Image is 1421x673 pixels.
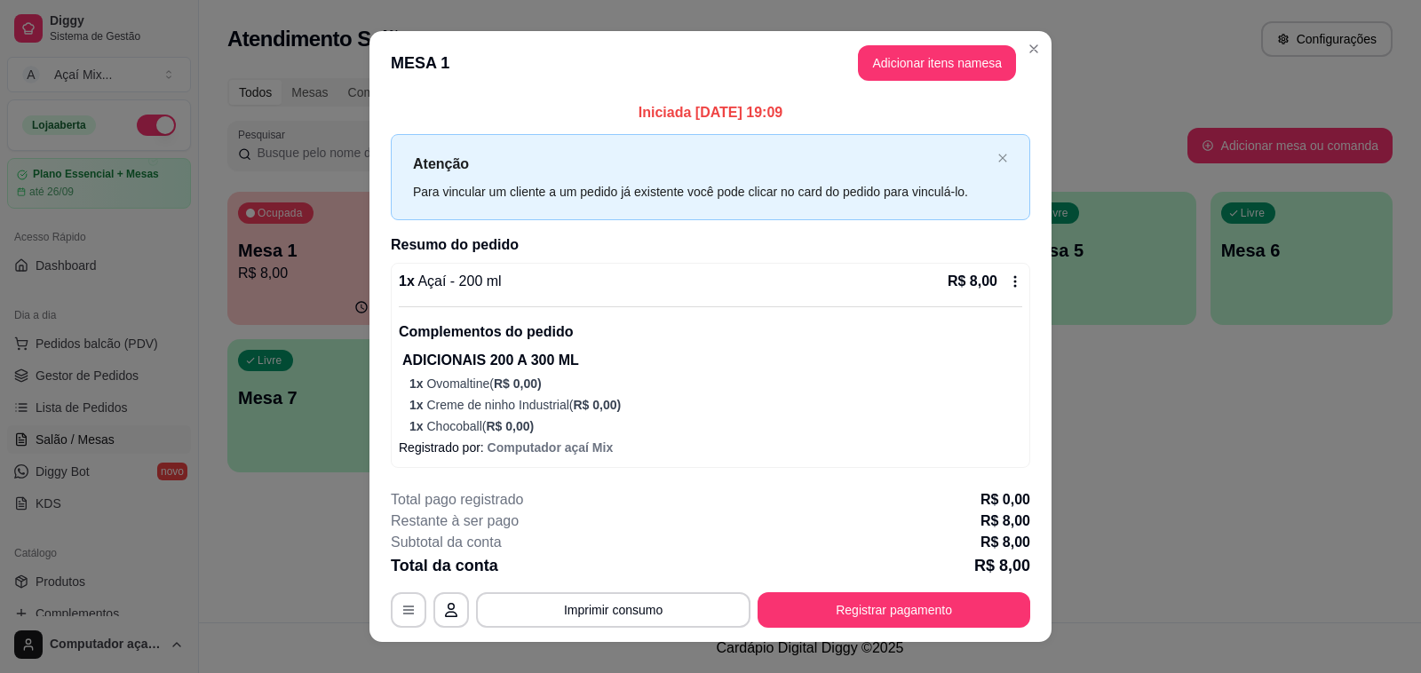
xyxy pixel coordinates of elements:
[409,375,1022,392] p: Ovomaltine (
[391,489,523,511] p: Total pago registrado
[486,419,534,433] span: R$ 0,00 )
[413,153,990,175] p: Atenção
[413,182,990,202] div: Para vincular um cliente a um pedido já existente você pode clicar no card do pedido para vinculá...
[399,439,1022,456] p: Registrado por:
[573,398,621,412] span: R$ 0,00 )
[391,102,1030,123] p: Iniciada [DATE] 19:09
[997,153,1008,163] span: close
[409,398,426,412] span: 1 x
[858,45,1016,81] button: Adicionar itens namesa
[1020,35,1048,63] button: Close
[409,396,1022,414] p: Creme de ninho Industrial (
[476,592,750,628] button: Imprimir consumo
[391,234,1030,256] h2: Resumo do pedido
[409,376,426,391] span: 1 x
[980,489,1030,511] p: R$ 0,00
[399,321,1022,343] p: Complementos do pedido
[369,31,1052,95] header: MESA 1
[399,271,502,292] p: 1 x
[415,273,502,289] span: Açaí - 200 ml
[974,553,1030,578] p: R$ 8,00
[402,350,1022,371] p: ADICIONAIS 200 A 300 ML
[391,553,498,578] p: Total da conta
[948,271,997,292] p: R$ 8,00
[409,417,1022,435] p: Chocoball (
[391,532,502,553] p: Subtotal da conta
[997,153,1008,164] button: close
[494,376,542,391] span: R$ 0,00 )
[391,511,519,532] p: Restante à ser pago
[758,592,1030,628] button: Registrar pagamento
[980,511,1030,532] p: R$ 8,00
[980,532,1030,553] p: R$ 8,00
[409,419,426,433] span: 1 x
[488,440,614,455] span: Computador açaí Mix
